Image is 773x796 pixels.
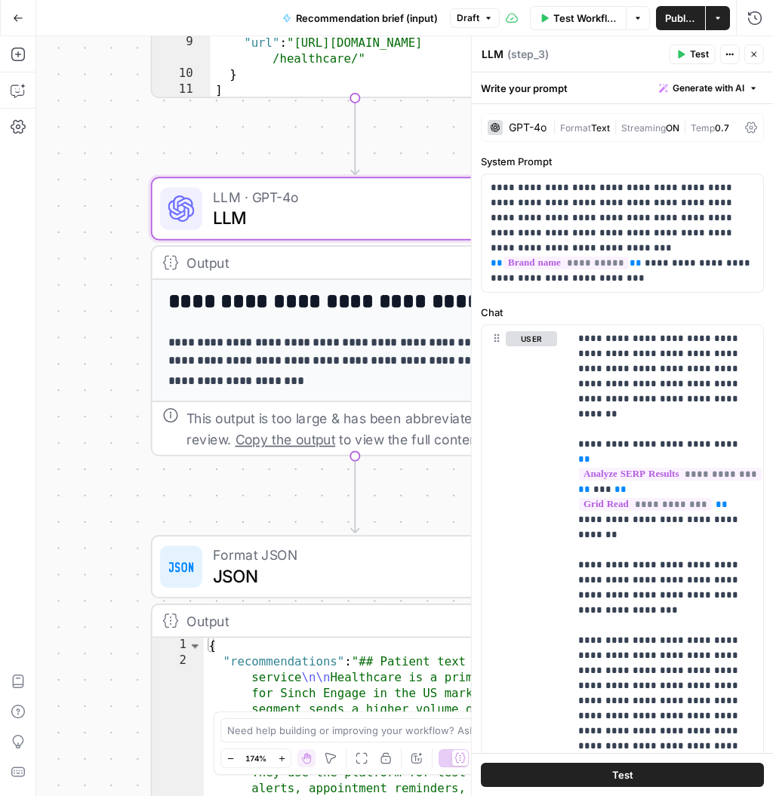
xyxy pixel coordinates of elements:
span: Publish [665,11,696,26]
button: Generate with AI [653,78,764,98]
div: Write your prompt [472,72,773,103]
span: Draft [457,11,479,25]
span: 174% [245,752,266,764]
div: 9 [152,35,211,66]
span: Test Workflow [553,11,617,26]
div: 10 [152,66,211,82]
span: Copy the output [236,431,336,447]
div: 1 [152,638,204,653]
span: Format JSON [213,544,487,565]
span: ON [666,122,679,134]
span: Generate with AI [673,81,744,95]
span: Text [591,122,610,134]
span: | [679,119,691,134]
button: Test [670,45,716,64]
label: System Prompt [481,154,764,169]
div: Output [186,252,519,273]
span: 0.7 [715,122,729,134]
span: Test [611,767,633,782]
span: LLM [213,204,487,231]
button: Test [481,763,764,787]
button: Publish [656,6,705,30]
span: | [610,119,621,134]
div: Output [186,610,519,632]
button: Draft [450,8,500,28]
g: Edge from step_2 to step_3 [351,97,359,175]
span: ( step_3 ) [507,47,549,62]
button: Test Workflow [530,6,626,30]
span: | [553,119,560,134]
g: Edge from step_3 to step_6 [351,455,359,533]
span: Streaming [621,122,666,134]
div: GPT-4o [509,122,547,133]
span: Recommendation brief (input) [296,11,438,26]
span: JSON [213,563,487,589]
textarea: LLM [482,47,504,62]
button: user [506,331,557,346]
label: Chat [481,305,764,320]
div: This output is too large & has been abbreviated for review. to view the full content. [186,407,547,450]
div: 11 [152,82,211,98]
span: LLM · GPT-4o [213,186,487,207]
span: Test [690,48,709,61]
span: Toggle code folding, rows 1 through 3 [188,638,202,653]
span: Format [560,122,591,134]
span: Temp [691,122,715,134]
button: Recommendation brief (input) [273,6,447,30]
